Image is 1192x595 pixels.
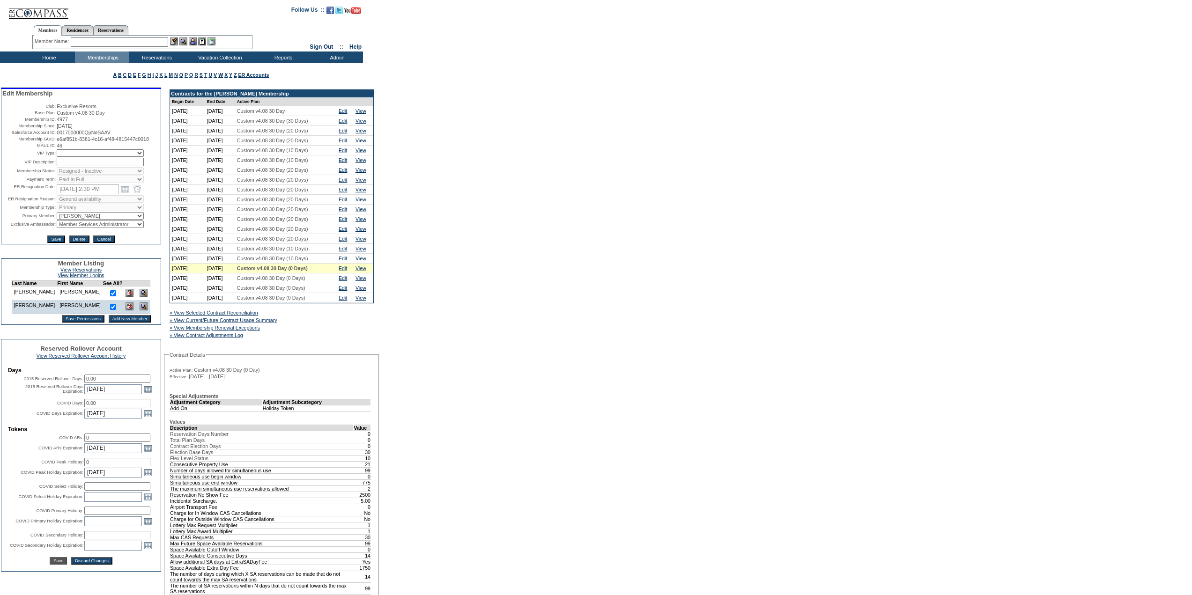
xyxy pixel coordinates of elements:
[237,236,308,242] span: Custom v4.08 30 Day (20 Days)
[189,374,225,379] span: [DATE] - [DATE]
[205,273,235,283] td: [DATE]
[143,492,153,502] a: Open the calendar popup.
[170,534,354,540] td: Max CAS Requests
[339,285,347,291] a: Edit
[152,72,154,78] a: I
[355,285,366,291] a: View
[143,443,153,453] a: Open the calendar popup.
[57,286,103,301] td: [PERSON_NAME]
[200,72,203,78] a: S
[143,516,153,526] a: Open the calendar popup.
[354,485,371,492] td: 2
[118,72,122,78] a: B
[170,175,205,185] td: [DATE]
[40,345,122,352] span: Reserved Rollover Account
[354,565,371,571] td: 1750
[355,128,366,133] a: View
[126,302,133,310] img: Delete
[34,25,62,36] a: Members
[37,353,126,359] a: View Reserved Rollover Account History
[170,254,205,264] td: [DATE]
[2,110,56,116] td: Base Plan:
[140,289,148,297] img: View Dashboard
[170,155,205,165] td: [DATE]
[143,384,153,394] a: Open the calendar popup.
[170,165,205,175] td: [DATE]
[237,285,305,291] span: Custom v4.08 30 Day (0 Days)
[170,205,205,214] td: [DATE]
[170,273,205,283] td: [DATE]
[57,110,104,116] span: Custom v4.08 30 Day
[355,236,366,242] a: View
[170,374,187,380] span: Effective:
[205,165,235,175] td: [DATE]
[291,6,325,17] td: Follow Us ::
[62,315,104,323] input: Save Permissions
[185,72,188,78] a: P
[140,302,148,310] img: View Dashboard
[170,136,205,146] td: [DATE]
[57,280,103,286] td: First Name
[339,118,347,124] a: Edit
[93,25,128,35] a: Reservations
[2,158,56,166] td: VIP Description:
[143,540,153,551] a: Open the calendar popup.
[205,155,235,165] td: [DATE]
[339,275,347,281] a: Edit
[237,128,308,133] span: Custom v4.08 30 Day (20 Days)
[170,224,205,234] td: [DATE]
[19,494,83,499] label: COVID Select Holiday Expiration:
[170,479,354,485] td: Simultaneous use end window
[205,244,235,254] td: [DATE]
[170,504,354,510] td: Airport Transport Fee
[2,143,56,148] td: MAUL ID:
[170,582,354,594] td: The number of SA reservations within N days that do not count towards the max SA reservations
[170,565,354,571] td: Space Available Extra Day Fee
[71,557,112,565] button: Discard Changes
[143,467,153,477] a: Open the calendar popup.
[354,443,371,449] td: 0
[339,187,347,192] a: Edit
[326,9,334,15] a: Become our fan on Facebook
[170,431,229,437] span: Reservation Days Number
[179,37,187,45] img: View
[355,108,366,114] a: View
[326,7,334,14] img: Become our fan on Facebook
[355,187,366,192] a: View
[170,425,354,431] td: Description
[109,315,151,323] input: Add New Member
[339,295,347,301] a: Edit
[37,411,83,416] label: COVID Days Expiration:
[354,571,371,582] td: 14
[2,90,52,97] span: Edit Membership
[262,405,370,411] td: Holiday Token
[237,167,308,173] span: Custom v4.08 30 Day (20 Days)
[335,9,343,15] a: Follow us on Twitter
[237,216,308,222] span: Custom v4.08 30 Day (20 Days)
[189,72,193,78] a: Q
[132,184,142,194] a: Open the time view popup.
[355,206,366,212] a: View
[339,206,347,212] a: Edit
[170,485,354,492] td: The maximum simultaneous use reservations allowed
[339,108,347,114] a: Edit
[237,157,308,163] span: Custom v4.08 30 Day (10 Days)
[205,97,235,106] td: End Date
[205,116,235,126] td: [DATE]
[120,184,130,194] a: Open the calendar popup.
[2,184,56,194] td: ER Resignation Date:
[237,147,308,153] span: Custom v4.08 30 Day (10 Days)
[57,401,83,405] label: COVID Days:
[2,167,56,175] td: Membership Status:
[2,195,56,203] td: ER Resignation Reason:
[15,519,83,523] label: COVID Primary Holiday Expiration:
[355,157,366,163] a: View
[57,136,149,142] span: e6af851b-8381-4c16-af48-4815447c0018
[170,116,205,126] td: [DATE]
[170,437,205,443] span: Total Plan Days
[170,283,205,293] td: [DATE]
[170,467,354,473] td: Number of days allowed for simultaneous use
[339,157,347,163] a: Edit
[170,558,354,565] td: Allow additional SA days at ExtraSADayFee
[339,236,347,242] a: Edit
